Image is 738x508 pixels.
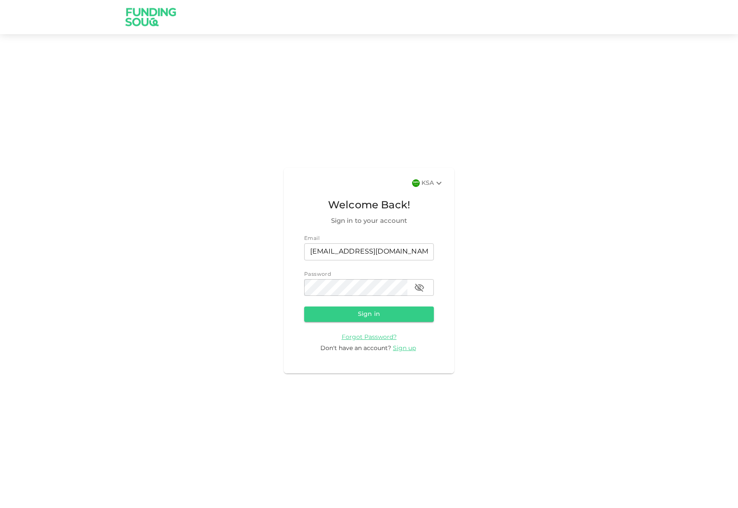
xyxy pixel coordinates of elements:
[304,216,434,226] span: Sign in to your account
[304,272,331,277] span: Password
[342,334,397,340] a: Forgot Password?
[304,279,407,296] input: password
[421,178,444,188] div: KSA
[320,345,391,351] span: Don't have an account?
[304,243,434,260] input: email
[393,345,416,351] span: Sign up
[412,179,420,187] img: flag-sa.b9a346574cdc8950dd34b50780441f57.svg
[304,236,320,241] span: Email
[304,198,434,214] span: Welcome Back!
[304,307,434,322] button: Sign in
